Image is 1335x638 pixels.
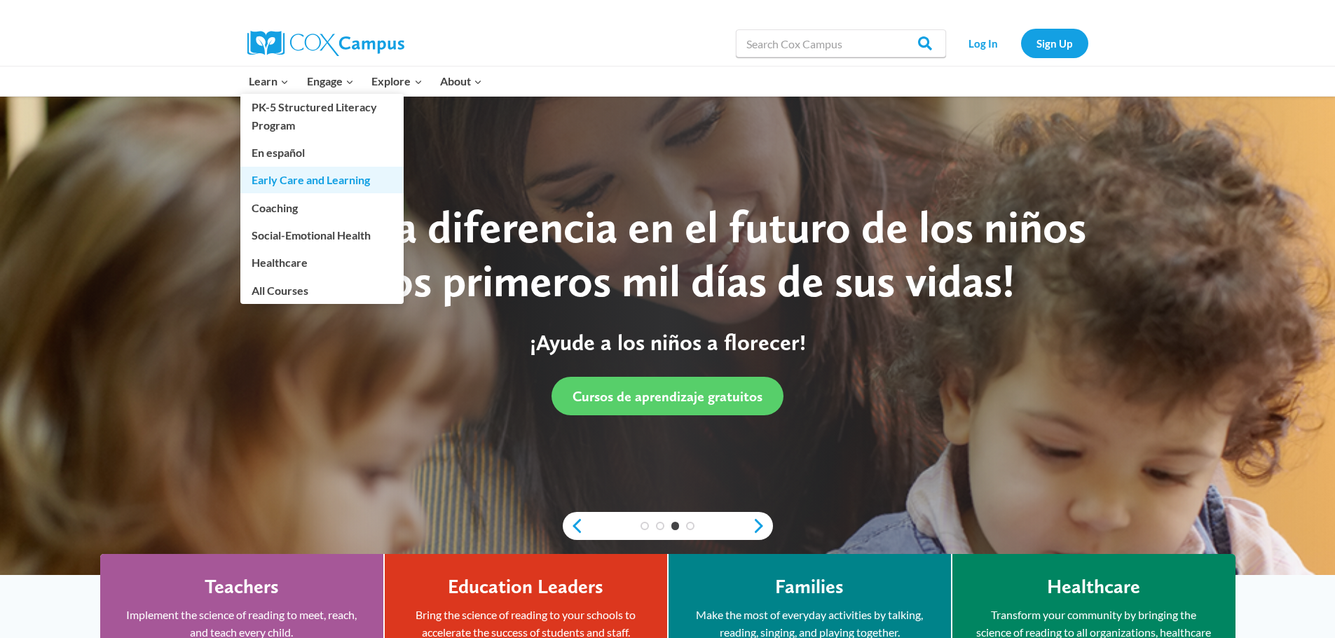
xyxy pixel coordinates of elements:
[230,200,1106,308] div: ¡Haz una diferencia en el futuro de los niños en los primeros mil días de sus vidas!
[1021,29,1088,57] a: Sign Up
[686,522,694,530] a: 4
[247,31,404,56] img: Cox Campus
[240,139,404,166] a: En español
[298,67,363,96] button: Child menu of Engage
[230,329,1106,356] p: ¡Ayude a los niños a florecer!
[563,518,584,534] a: previous
[736,29,946,57] input: Search Cox Campus
[641,522,649,530] a: 1
[563,512,773,540] div: content slider buttons
[431,67,491,96] button: Child menu of About
[240,67,491,96] nav: Primary Navigation
[775,575,844,599] h4: Families
[240,94,404,139] a: PK-5 Structured Literacy Program
[205,575,279,599] h4: Teachers
[552,377,783,415] a: Cursos de aprendizaje gratuitos
[363,67,432,96] button: Child menu of Explore
[240,249,404,276] a: Healthcare
[240,222,404,249] a: Social-Emotional Health
[240,167,404,193] a: Early Care and Learning
[1047,575,1140,599] h4: Healthcare
[240,194,404,221] a: Coaching
[240,67,299,96] button: Child menu of Learn
[573,388,762,405] span: Cursos de aprendizaje gratuitos
[448,575,603,599] h4: Education Leaders
[656,522,664,530] a: 2
[240,277,404,303] a: All Courses
[953,29,1088,57] nav: Secondary Navigation
[671,522,680,530] a: 3
[752,518,773,534] a: next
[953,29,1014,57] a: Log In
